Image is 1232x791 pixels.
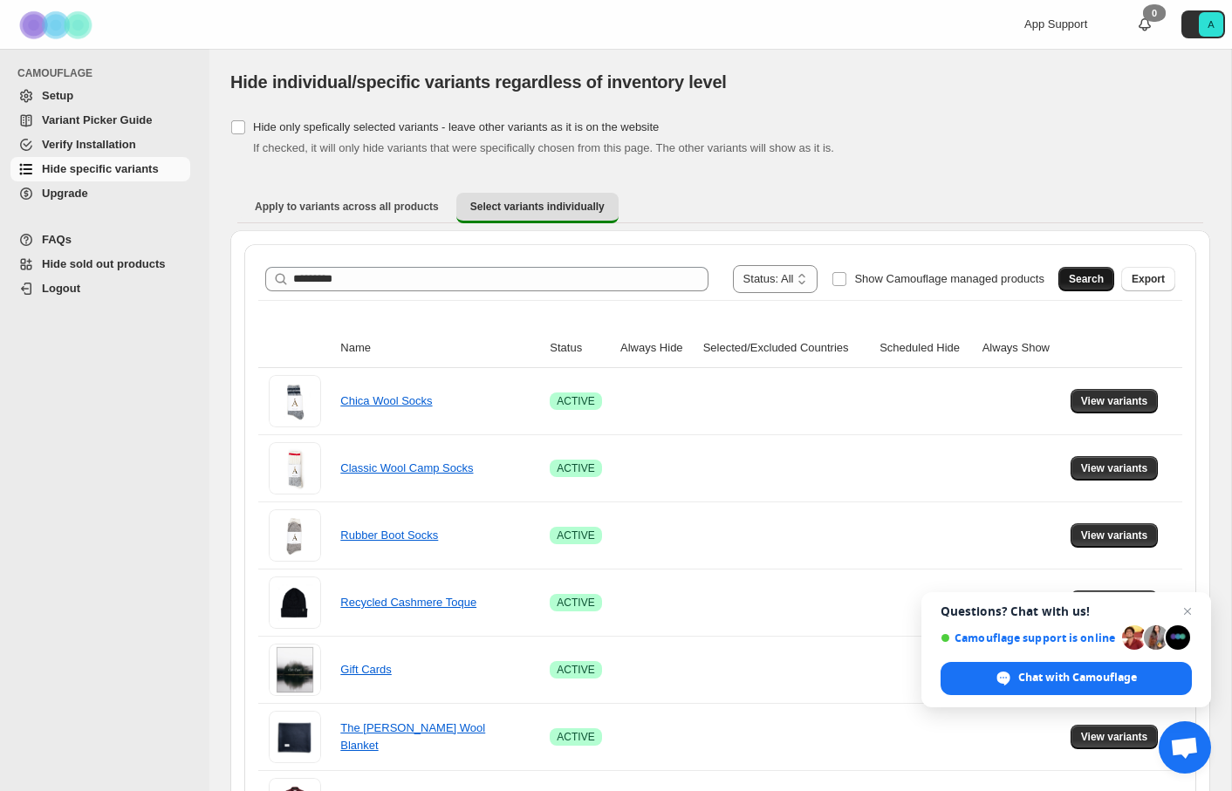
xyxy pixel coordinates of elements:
a: Logout [10,276,190,301]
span: ACTIVE [557,394,594,408]
div: 0 [1143,4,1166,22]
a: Hide sold out products [10,252,190,276]
span: Hide specific variants [42,162,159,175]
a: The [PERSON_NAME] Wool Blanket [340,721,485,752]
a: Verify Installation [10,133,190,157]
span: Questions? Chat with us! [941,604,1192,618]
button: View variants [1071,523,1159,548]
th: Selected/Excluded Countries [698,329,875,368]
button: View variants [1071,389,1159,413]
a: Hide specific variants [10,157,190,181]
th: Always Show [977,329,1065,368]
span: Select variants individually [470,200,605,214]
span: ACTIVE [557,663,594,677]
span: View variants [1081,528,1148,542]
span: Hide sold out products [42,257,166,270]
a: Rubber Boot Socks [340,528,438,542]
span: FAQs [42,233,72,246]
span: ACTIVE [557,730,594,744]
a: Upgrade [10,181,190,206]
a: Setup [10,84,190,108]
span: Search [1069,272,1104,286]
button: View variants [1071,725,1159,749]
span: View variants [1081,730,1148,744]
button: View variants [1071,456,1159,481]
a: 0 [1136,16,1153,33]
button: Avatar with initials A [1181,10,1225,38]
button: Search [1058,267,1114,291]
span: Hide only spefically selected variants - leave other variants as it is on the website [253,120,659,133]
span: Hide individual/specific variants regardless of inventory level [230,72,727,92]
img: Camouflage [14,1,101,49]
th: Always Hide [615,329,698,368]
span: View variants [1081,461,1148,475]
span: Upgrade [42,187,88,200]
span: Avatar with initials A [1199,12,1223,37]
span: App Support [1024,17,1087,31]
span: Variant Picker Guide [42,113,152,126]
span: Logout [42,282,80,295]
button: View variants [1071,590,1159,615]
a: Gift Cards [340,663,392,676]
button: Apply to variants across all products [241,193,453,221]
a: Recycled Cashmere Toque [340,596,476,609]
a: FAQs [10,228,190,252]
a: Chica Wool Socks [340,394,432,407]
span: Apply to variants across all products [255,200,439,214]
span: ACTIVE [557,596,594,610]
span: Close chat [1177,601,1198,622]
a: Variant Picker Guide [10,108,190,133]
button: Select variants individually [456,193,619,223]
th: Scheduled Hide [874,329,977,368]
span: Export [1132,272,1165,286]
span: ACTIVE [557,528,594,542]
div: Open chat [1159,721,1211,774]
a: Classic Wool Camp Socks [340,461,473,474]
span: Show Camouflage managed products [854,272,1044,285]
div: Chat with Camouflage [941,662,1192,695]
span: Verify Installation [42,138,136,151]
th: Name [335,329,544,368]
button: Export [1121,267,1175,291]
span: Camouflage support is online [941,631,1116,644]
span: ACTIVE [557,461,594,475]
th: Status [544,329,615,368]
span: If checked, it will only hide variants that were specifically chosen from this page. The other va... [253,141,834,154]
span: CAMOUFLAGE [17,66,197,80]
span: Chat with Camouflage [1018,670,1137,685]
text: A [1208,19,1215,30]
span: View variants [1081,394,1148,408]
span: Setup [42,89,73,102]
